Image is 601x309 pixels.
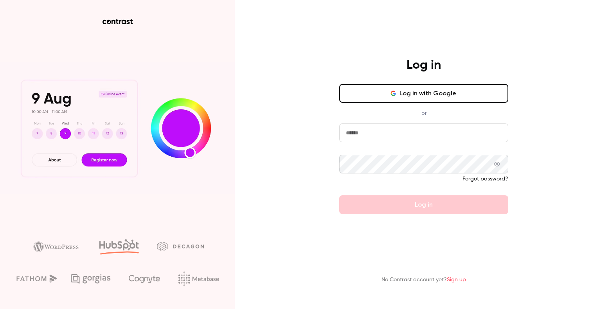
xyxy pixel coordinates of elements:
h4: Log in [407,57,441,73]
a: Forgot password? [462,176,508,182]
p: No Contrast account yet? [381,276,466,284]
a: Sign up [447,277,466,282]
button: Log in with Google [339,84,508,103]
span: or [417,109,430,117]
img: decagon [157,242,204,250]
